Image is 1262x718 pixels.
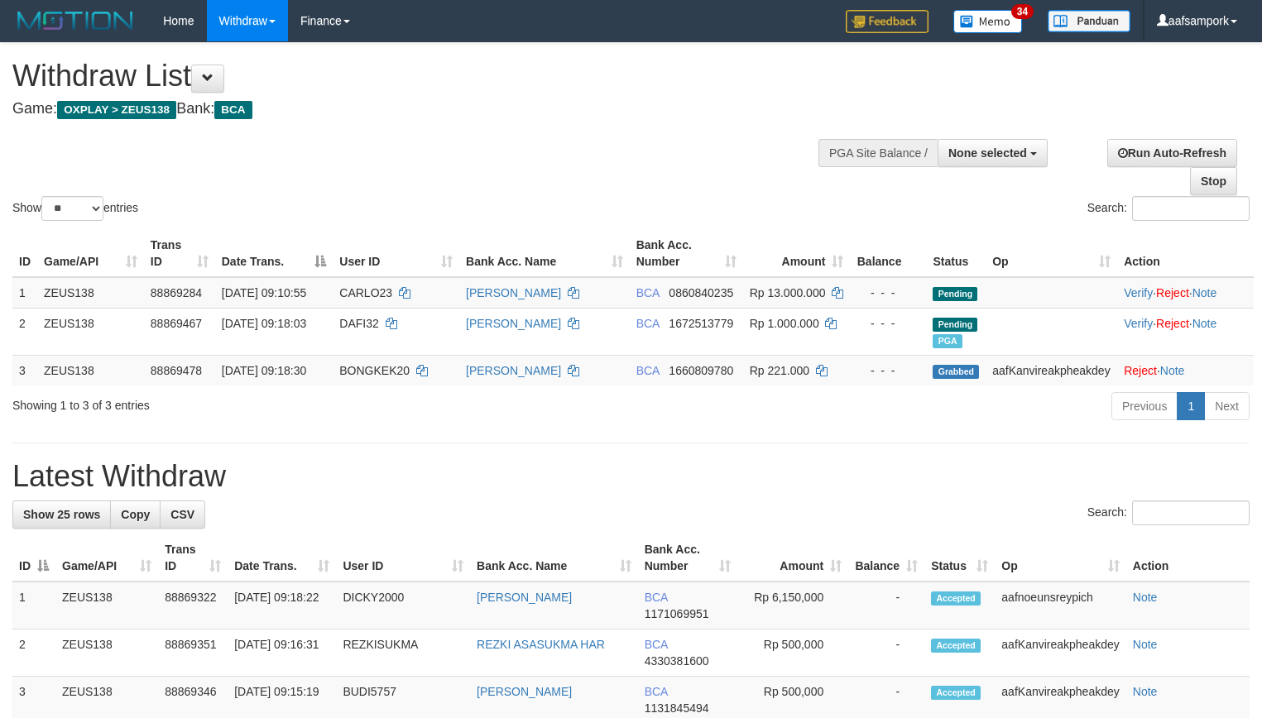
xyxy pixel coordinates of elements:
[222,286,306,299] span: [DATE] 09:10:55
[333,230,459,277] th: User ID: activate to sort column ascending
[636,364,660,377] span: BCA
[938,139,1048,167] button: None selected
[1117,277,1254,309] td: · ·
[669,286,733,299] span: Copy 0860840235 to clipboard
[12,460,1250,493] h1: Latest Withdraw
[57,101,176,119] span: OXPLAY > ZEUS138
[1111,392,1178,420] a: Previous
[1124,286,1153,299] a: Verify
[1117,308,1254,355] td: · ·
[638,534,737,582] th: Bank Acc. Number: activate to sort column ascending
[1192,286,1217,299] a: Note
[12,8,138,33] img: MOTION_logo.png
[750,286,826,299] span: Rp 13.000.000
[222,317,306,330] span: [DATE] 09:18:03
[645,638,668,651] span: BCA
[1156,317,1189,330] a: Reject
[23,508,100,521] span: Show 25 rows
[1133,685,1158,698] a: Note
[466,317,561,330] a: [PERSON_NAME]
[1192,317,1217,330] a: Note
[12,60,825,93] h1: Withdraw List
[1107,139,1237,167] a: Run Auto-Refresh
[1126,534,1250,582] th: Action
[737,534,848,582] th: Amount: activate to sort column ascending
[931,686,981,700] span: Accepted
[151,286,202,299] span: 88869284
[933,287,977,301] span: Pending
[110,500,161,529] a: Copy
[630,230,743,277] th: Bank Acc. Number: activate to sort column ascending
[12,101,825,117] h4: Game: Bank:
[1117,230,1254,277] th: Action
[636,286,660,299] span: BCA
[12,582,55,629] td: 1
[737,629,848,677] td: Rp 500,000
[12,534,55,582] th: ID: activate to sort column descending
[1124,317,1153,330] a: Verify
[55,629,158,677] td: ZEUS138
[848,534,924,582] th: Balance: activate to sort column ascending
[459,230,630,277] th: Bank Acc. Name: activate to sort column ascending
[12,308,37,355] td: 2
[339,286,392,299] span: CARLO23
[37,355,144,385] td: ZEUS138
[1190,167,1237,195] a: Stop
[636,317,660,330] span: BCA
[986,355,1117,385] td: aafKanvireakpheakdey
[1048,10,1130,32] img: panduan.png
[1132,196,1250,221] input: Search:
[926,230,986,277] th: Status
[336,629,470,677] td: REZKISUKMA
[737,582,848,629] td: Rp 6,150,000
[645,701,709,715] span: Copy 1131845494 to clipboard
[158,582,228,629] td: 88869322
[339,317,378,330] span: DAFI32
[645,685,668,698] span: BCA
[1132,500,1250,525] input: Search:
[1156,286,1189,299] a: Reject
[144,230,215,277] th: Trans ID: activate to sort column ascending
[336,534,470,582] th: User ID: activate to sort column ascending
[857,285,919,301] div: - - -
[170,508,194,521] span: CSV
[466,364,561,377] a: [PERSON_NAME]
[477,638,605,651] a: REZKI ASASUKMA HAR
[12,629,55,677] td: 2
[1177,392,1205,420] a: 1
[857,315,919,332] div: - - -
[228,582,336,629] td: [DATE] 09:18:22
[477,685,572,698] a: [PERSON_NAME]
[215,230,333,277] th: Date Trans.: activate to sort column descending
[933,318,977,332] span: Pending
[750,317,819,330] span: Rp 1.000.000
[121,508,150,521] span: Copy
[848,582,924,629] td: -
[1087,196,1250,221] label: Search:
[1160,364,1185,377] a: Note
[336,582,470,629] td: DICKY2000
[160,500,205,529] a: CSV
[158,534,228,582] th: Trans ID: activate to sort column ascending
[151,364,202,377] span: 88869478
[37,277,144,309] td: ZEUS138
[850,230,926,277] th: Balance
[12,355,37,385] td: 3
[470,534,638,582] th: Bank Acc. Name: activate to sort column ascending
[846,10,929,33] img: Feedback.jpg
[55,534,158,582] th: Game/API: activate to sort column ascending
[645,591,668,604] span: BCA
[645,607,709,620] span: Copy 1171069951 to clipboard
[228,629,336,677] td: [DATE] 09:16:31
[37,308,144,355] td: ZEUS138
[953,10,1023,33] img: Button%20Memo.svg
[12,390,513,414] div: Showing 1 to 3 of 3 entries
[995,534,1125,582] th: Op: activate to sort column ascending
[339,364,410,377] span: BONGKEK20
[995,582,1125,629] td: aafnoeunsreypich
[151,317,202,330] span: 88869467
[750,364,809,377] span: Rp 221.000
[477,591,572,604] a: [PERSON_NAME]
[857,362,919,379] div: - - -
[1204,392,1250,420] a: Next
